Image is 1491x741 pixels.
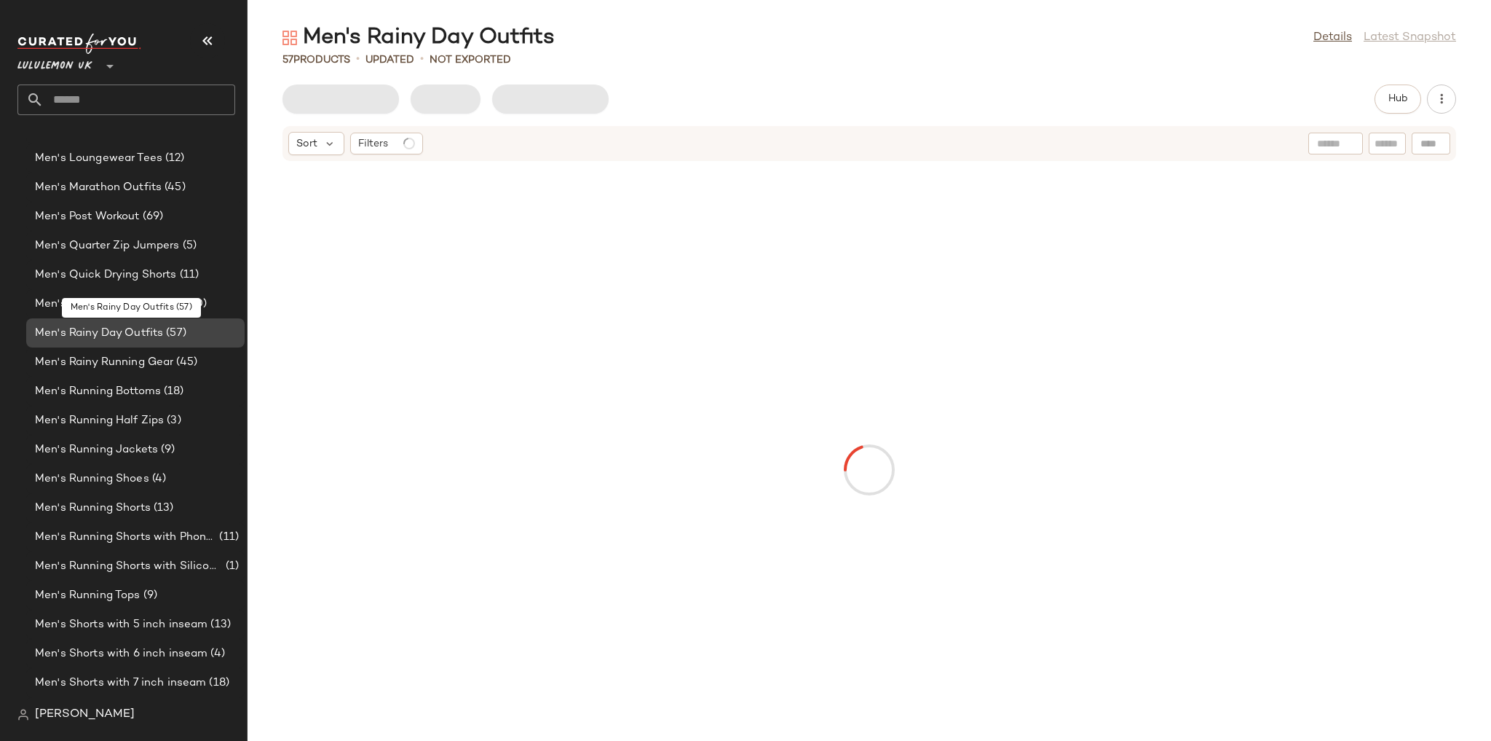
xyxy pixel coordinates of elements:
span: (4) [207,646,224,662]
span: Men's Marathon Outfits [35,179,162,196]
span: Sort [296,136,317,152]
span: Men's Running Shorts with Silicone Grip [35,558,223,575]
span: Men's Rainy Running Gear [35,354,173,371]
span: Men's Running Shorts [35,500,151,517]
span: (4) [149,471,166,487]
span: Men's Quick Drying Shorts [35,267,177,283]
span: Men's Running Shorts with Phone Pocket [35,529,216,546]
a: Details [1313,29,1352,47]
span: (1) [223,558,239,575]
span: Filters [358,136,388,152]
span: Lululemon UK [17,50,92,76]
span: (13) [151,500,174,517]
p: Not Exported [430,52,511,68]
div: Products [282,52,350,68]
span: Men's Running Tops [35,587,141,604]
span: (5) [180,238,197,254]
button: Hub [1375,85,1421,114]
span: (13) [207,616,231,633]
span: (57) [163,325,186,342]
p: updated [365,52,414,68]
span: (18) [206,675,229,691]
span: (11) [216,529,239,546]
span: Men's Shorts with 5 inch inseam [35,616,207,633]
span: • [420,51,424,68]
span: Men's Shorts with 7 inch inseam [35,675,206,691]
div: Men's Rainy Day Outfits [282,23,555,52]
img: svg%3e [17,709,29,721]
span: (9) [158,442,175,458]
span: (11) [177,267,199,283]
span: Hub [1388,93,1408,105]
span: Men's Quarter Zip Jumpers [35,238,180,254]
span: (9) [141,587,157,604]
span: 57 [282,55,293,66]
span: (45) [173,354,197,371]
span: Men's Running Half Zips [35,412,164,429]
span: (3) [164,412,181,429]
span: (45) [162,179,186,196]
span: Men's Running Shoes [35,471,149,487]
span: Men's Running Bottoms [35,383,161,400]
span: Men's Loungewear Tees [35,150,162,167]
span: Men's Post Workout [35,208,140,225]
span: Men's Quick Drying T Shirts [35,296,183,313]
span: Men's Running Jackets [35,442,158,458]
img: svg%3e [282,31,297,45]
img: cfy_white_logo.C9jOOHJF.svg [17,34,141,54]
span: Men's Rainy Day Outfits [35,325,163,342]
span: (69) [140,208,164,225]
span: [PERSON_NAME] [35,706,135,724]
span: (12) [162,150,185,167]
span: Men's Shorts with 6 inch inseam [35,646,207,662]
span: • [356,51,360,68]
span: (18) [161,383,184,400]
span: (10) [183,296,207,313]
